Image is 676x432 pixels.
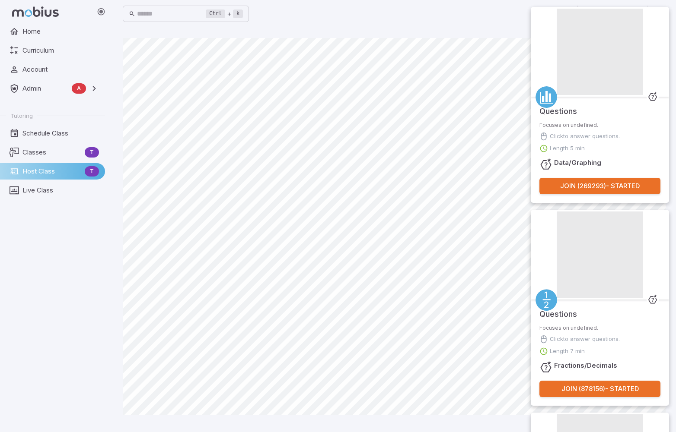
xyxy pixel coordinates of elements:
span: Live Class [22,186,99,195]
div: + [206,9,243,19]
h5: Questions [539,97,577,117]
a: Fractions/Decimals [536,289,557,311]
span: Host Class [22,167,81,176]
span: T [85,167,99,176]
button: Fullscreen Game [580,6,596,22]
button: close [660,415,666,423]
span: Home [22,27,99,36]
button: Create Activity [629,6,645,22]
h6: Fractions/Decimals [554,361,617,370]
h6: Data/Graphing [554,158,601,167]
p: Length 7 min [550,347,585,356]
a: Data/Graphing [536,86,557,108]
span: Admin [22,84,68,93]
div: Join Activity [531,210,669,406]
kbd: Ctrl [206,9,225,18]
h5: Questions [539,300,577,320]
span: T [85,148,99,157]
button: Start Drawing on Questions [612,6,629,22]
p: Focuses on undefined. [539,122,660,129]
span: Curriculum [22,46,99,55]
span: Schedule Class [22,129,99,138]
span: Classes [22,148,81,157]
button: Join in Zoom Client [559,6,576,22]
p: Focuses on undefined. [539,325,660,331]
p: Click to answer questions. [550,132,620,141]
span: Tutoring [10,112,33,120]
button: close [660,9,666,18]
p: Length 5 min [550,144,585,153]
button: Report an Issue [596,6,612,22]
span: A [72,84,86,93]
kbd: k [233,9,243,18]
button: Join (269293)- Started [539,178,660,194]
p: Click to answer questions. [550,335,620,344]
button: Join (878156)- Started [539,381,660,397]
div: Join Activity [531,7,669,203]
button: close [660,212,666,221]
span: Account [22,65,99,74]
